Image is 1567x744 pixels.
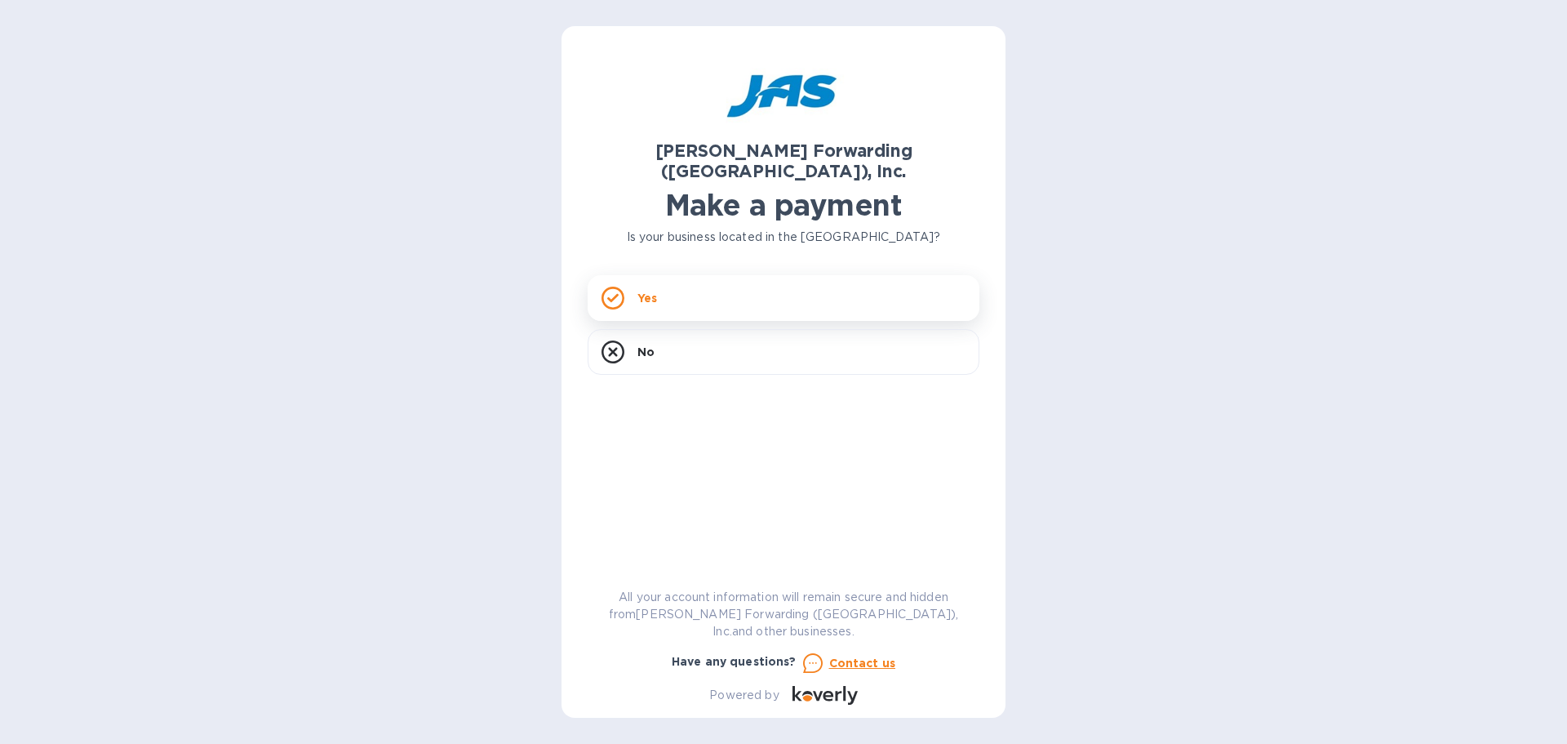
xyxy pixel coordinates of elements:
[637,290,657,306] p: Yes
[709,687,779,704] p: Powered by
[637,344,655,360] p: No
[588,229,979,246] p: Is your business located in the [GEOGRAPHIC_DATA]?
[588,589,979,640] p: All your account information will remain secure and hidden from [PERSON_NAME] Forwarding ([GEOGRA...
[588,188,979,222] h1: Make a payment
[672,655,797,668] b: Have any questions?
[655,140,912,181] b: [PERSON_NAME] Forwarding ([GEOGRAPHIC_DATA]), Inc.
[829,657,896,670] u: Contact us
